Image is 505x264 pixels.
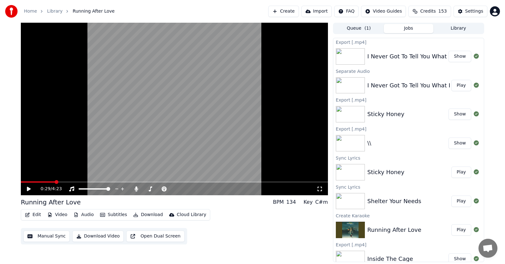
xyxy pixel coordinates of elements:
[177,212,206,218] div: Cloud Library
[304,198,313,206] div: Key
[334,6,359,17] button: FAQ
[438,8,447,15] span: 153
[454,6,487,17] button: Settings
[367,52,482,61] div: I Never Got To Tell You What I Wanted To
[41,186,56,192] div: /
[367,168,404,177] div: Sticky Honey
[333,96,484,103] div: Export [.mp4]
[72,231,124,242] button: Download Video
[73,8,115,15] span: Running After Love
[367,110,404,119] div: Sticky Honey
[451,80,471,91] button: Play
[47,8,62,15] a: Library
[98,210,129,219] button: Subtitles
[433,24,483,33] button: Library
[52,186,62,192] span: 4:23
[449,138,471,149] button: Show
[333,154,484,161] div: Sync Lyrics
[22,210,44,219] button: Edit
[131,210,165,219] button: Download
[367,197,421,206] div: Shelter Your Needs
[45,210,70,219] button: Video
[23,231,70,242] button: Manual Sync
[21,198,81,207] div: Running After Love
[365,25,371,32] span: ( 1 )
[24,8,115,15] nav: breadcrumb
[334,24,384,33] button: Queue
[71,210,96,219] button: Audio
[333,67,484,75] div: Separate Audio
[24,8,37,15] a: Home
[449,51,471,62] button: Show
[451,196,471,207] button: Play
[301,6,332,17] button: Import
[384,24,434,33] button: Jobs
[333,241,484,248] div: Export [.mp4]
[315,198,328,206] div: C#m
[268,6,299,17] button: Create
[408,6,451,17] button: Credits153
[361,6,406,17] button: Video Guides
[333,38,484,46] div: Export [.mp4]
[367,139,371,148] div: \\
[41,186,50,192] span: 0:29
[333,183,484,191] div: Sync Lyrics
[273,198,284,206] div: BPM
[420,8,436,15] span: Credits
[449,109,471,120] button: Show
[286,198,296,206] div: 134
[451,167,471,178] button: Play
[5,5,18,18] img: youka
[126,231,185,242] button: Open Dual Screen
[367,255,413,263] div: Inside The Cage
[451,224,471,236] button: Play
[478,239,497,258] div: Open chat
[367,81,482,90] div: I Never Got To Tell You What I Wanted To
[333,212,484,219] div: Create Karaoke
[465,8,483,15] div: Settings
[333,125,484,132] div: Export [.mp4]
[367,226,421,234] div: Running After Love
